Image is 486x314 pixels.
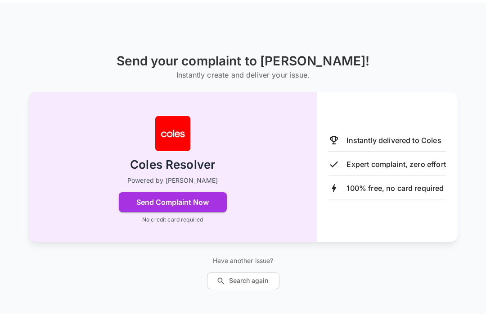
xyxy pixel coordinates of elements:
[346,159,445,170] p: Expert complaint, zero effort
[142,216,203,224] p: No credit card required
[127,176,218,185] p: Powered by [PERSON_NAME]
[117,54,370,69] h1: Send your complaint to [PERSON_NAME]!
[117,69,370,81] h6: Instantly create and deliver your issue.
[155,115,191,152] img: Coles
[346,183,444,194] p: 100% free, no card required
[346,135,441,146] p: Instantly delivered to Coles
[130,157,215,173] h2: Coles Resolver
[119,192,227,212] button: Send Complaint Now
[207,256,279,265] p: Have another issue?
[207,272,279,289] button: Search again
